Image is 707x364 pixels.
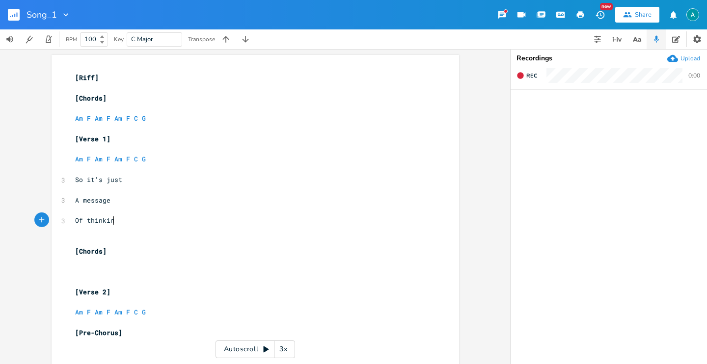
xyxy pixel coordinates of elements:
span: C [134,155,138,163]
span: [Riff] [75,73,99,82]
span: F [107,114,110,123]
span: Am [114,155,122,163]
span: F [126,308,130,316]
div: Share [635,10,652,19]
button: New [590,6,610,24]
div: New [600,3,613,10]
span: G [142,308,146,316]
span: [Verse 1] [75,134,110,143]
span: A message [75,196,110,205]
span: Am [95,155,103,163]
span: C [134,114,138,123]
span: Rec [526,72,537,79]
span: F [87,155,91,163]
div: Upload [680,54,700,62]
span: G [142,155,146,163]
span: G [142,114,146,123]
div: Recordings [517,55,701,62]
span: [Pre-Chorus] [75,328,122,337]
span: F [87,114,91,123]
span: Am [95,308,103,316]
span: Am [75,308,83,316]
span: [Chords] [75,247,107,256]
button: Rec [513,68,541,83]
span: F [107,308,110,316]
div: Transpose [188,36,215,42]
div: BPM [66,37,77,42]
div: Key [114,36,124,42]
button: Upload [667,53,700,64]
button: Share [615,7,659,23]
span: So it's just [75,175,122,184]
span: Am [114,114,122,123]
span: Am [75,114,83,123]
span: Am [114,308,122,316]
span: Song_1 [27,10,57,19]
span: Am [75,155,83,163]
span: F [126,155,130,163]
span: Of thinkin [75,216,114,225]
span: F [87,308,91,316]
span: [Chords] [75,94,107,103]
img: Alex [686,8,699,21]
span: F [107,155,110,163]
div: 0:00 [688,73,700,78]
div: Autoscroll [216,340,295,358]
span: F [126,114,130,123]
span: [Verse 2] [75,287,110,296]
span: C [134,308,138,316]
div: 3x [274,340,292,358]
span: Am [95,114,103,123]
span: C Major [131,35,153,44]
